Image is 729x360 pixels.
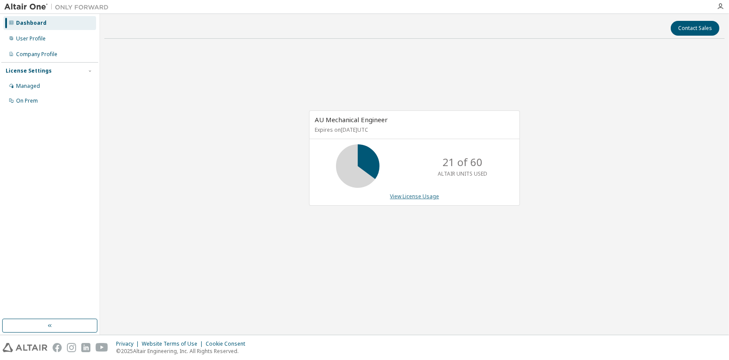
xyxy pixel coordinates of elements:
div: Company Profile [16,51,57,58]
div: Cookie Consent [206,340,250,347]
button: Contact Sales [671,21,719,36]
img: instagram.svg [67,343,76,352]
div: Website Terms of Use [142,340,206,347]
img: linkedin.svg [81,343,90,352]
div: User Profile [16,35,46,42]
img: Altair One [4,3,113,11]
div: License Settings [6,67,52,74]
img: youtube.svg [96,343,108,352]
p: © 2025 Altair Engineering, Inc. All Rights Reserved. [116,347,250,355]
div: Managed [16,83,40,90]
img: facebook.svg [53,343,62,352]
p: Expires on [DATE] UTC [315,126,512,133]
a: View License Usage [390,193,439,200]
div: Dashboard [16,20,47,27]
img: altair_logo.svg [3,343,47,352]
p: ALTAIR UNITS USED [438,170,487,177]
span: AU Mechanical Engineer [315,115,388,124]
p: 21 of 60 [443,155,483,170]
div: On Prem [16,97,38,104]
div: Privacy [116,340,142,347]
